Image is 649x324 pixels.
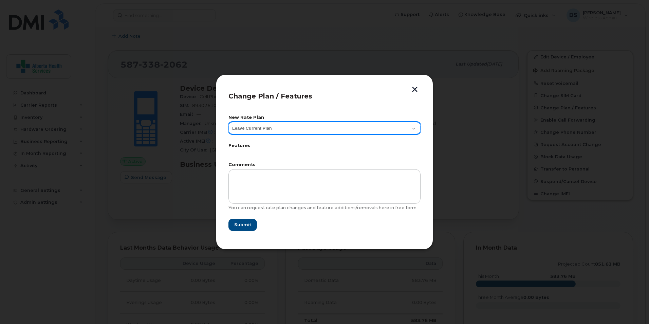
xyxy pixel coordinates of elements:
[228,144,421,148] label: Features
[228,163,421,167] label: Comments
[234,221,251,228] span: Submit
[228,205,421,211] div: You can request rate plan changes and feature additions/removals here in free form
[228,219,257,231] button: Submit
[228,92,312,100] span: Change Plan / Features
[228,115,421,120] label: New Rate Plan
